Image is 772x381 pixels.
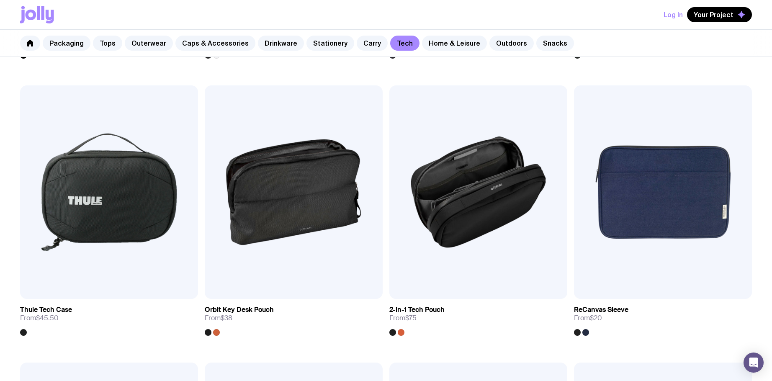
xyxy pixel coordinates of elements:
a: ReCanvas SleeveFrom$20 [574,299,752,336]
span: From [205,314,232,322]
button: Your Project [687,7,752,22]
span: From [574,314,602,322]
span: $45.50 [36,314,59,322]
a: Tops [93,36,122,51]
a: Packaging [43,36,90,51]
button: Log In [664,7,683,22]
span: $38 [221,314,232,322]
a: Stationery [306,36,354,51]
span: From [389,314,417,322]
a: Thule Tech CaseFrom$45.50 [20,299,198,336]
a: Home & Leisure [422,36,487,51]
a: Snacks [536,36,574,51]
a: Outdoors [489,36,534,51]
a: Outerwear [125,36,173,51]
a: Carry [357,36,388,51]
a: 2-in-1 Tech PouchFrom$75 [389,299,567,336]
h3: ReCanvas Sleeve [574,306,628,314]
a: Tech [390,36,419,51]
span: $20 [590,314,602,322]
a: Orbit Key Desk PouchFrom$38 [205,299,383,336]
span: From [20,314,59,322]
a: Drinkware [258,36,304,51]
span: Your Project [694,10,733,19]
span: $75 [405,314,417,322]
h3: Orbit Key Desk Pouch [205,306,274,314]
h3: 2-in-1 Tech Pouch [389,306,445,314]
div: Open Intercom Messenger [744,353,764,373]
a: Caps & Accessories [175,36,255,51]
h3: Thule Tech Case [20,306,72,314]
